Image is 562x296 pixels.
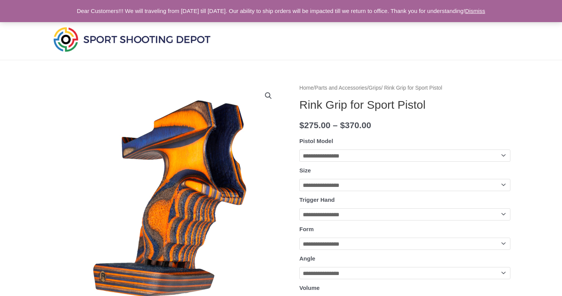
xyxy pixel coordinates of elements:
[299,83,510,93] nav: Breadcrumb
[340,121,345,130] span: $
[299,121,330,130] bdi: 275.00
[262,89,275,103] a: View full-screen image gallery
[333,121,338,130] span: –
[340,121,371,130] bdi: 370.00
[299,85,313,91] a: Home
[465,8,486,14] a: Dismiss
[299,285,320,291] label: Volume
[315,85,367,91] a: Parts and Accessories
[299,121,304,130] span: $
[299,98,510,112] h1: Rink Grip for Sport Pistol
[299,255,315,262] label: Angle
[299,138,333,144] label: Pistol Model
[299,196,335,203] label: Trigger Hand
[299,167,311,174] label: Size
[369,85,381,91] a: Grips
[299,226,314,232] label: Form
[52,25,212,53] img: Sport Shooting Depot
